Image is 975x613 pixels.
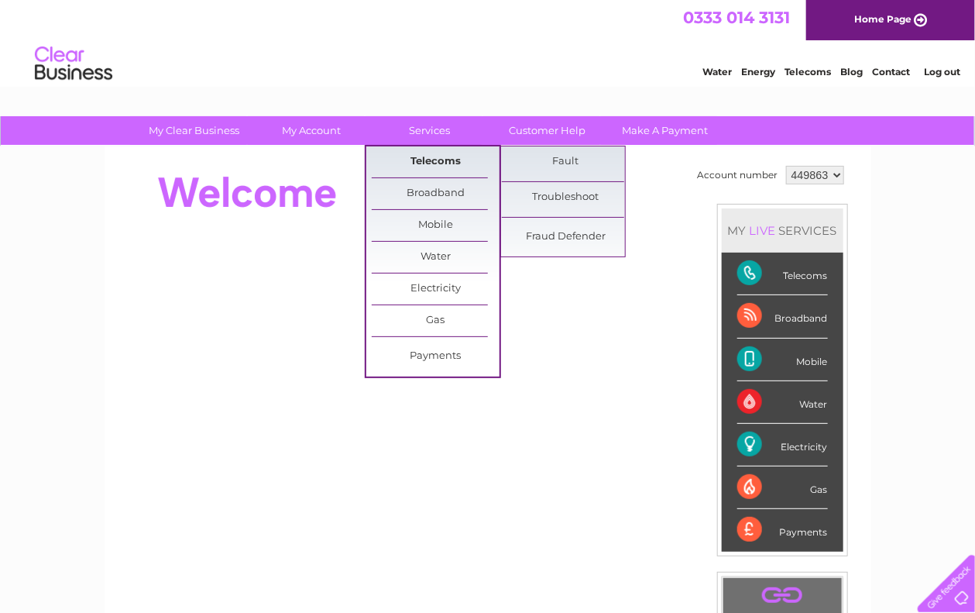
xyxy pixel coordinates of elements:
div: LIVE [747,223,779,238]
div: Clear Business is a trading name of Verastar Limited (registered in [GEOGRAPHIC_DATA] No. 3667643... [122,9,854,75]
a: Mobile [372,210,500,241]
div: Electricity [737,424,828,467]
a: Broadband [372,178,500,209]
div: Water [737,381,828,424]
a: Energy [741,66,775,77]
a: Payments [372,341,500,372]
a: Water [372,242,500,273]
a: Telecoms [372,146,500,177]
a: Services [366,116,493,145]
a: 0333 014 3131 [683,8,790,27]
a: Electricity [372,274,500,305]
img: logo.png [34,40,113,88]
a: Contact [872,66,910,77]
a: Fraud Defender [502,222,630,253]
a: Blog [840,66,863,77]
a: Log out [924,66,960,77]
a: Make A Payment [601,116,729,145]
div: Mobile [737,339,828,381]
a: Customer Help [483,116,611,145]
div: Payments [737,509,828,551]
a: . [727,582,838,609]
div: Broadband [737,295,828,338]
div: Gas [737,467,828,509]
div: MY SERVICES [722,208,843,253]
a: Telecoms [784,66,831,77]
td: Account number [694,162,782,188]
a: My Clear Business [130,116,258,145]
a: Water [702,66,732,77]
a: My Account [248,116,376,145]
div: Telecoms [737,253,828,295]
a: Gas [372,305,500,336]
a: Fault [502,146,630,177]
a: Troubleshoot [502,182,630,213]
